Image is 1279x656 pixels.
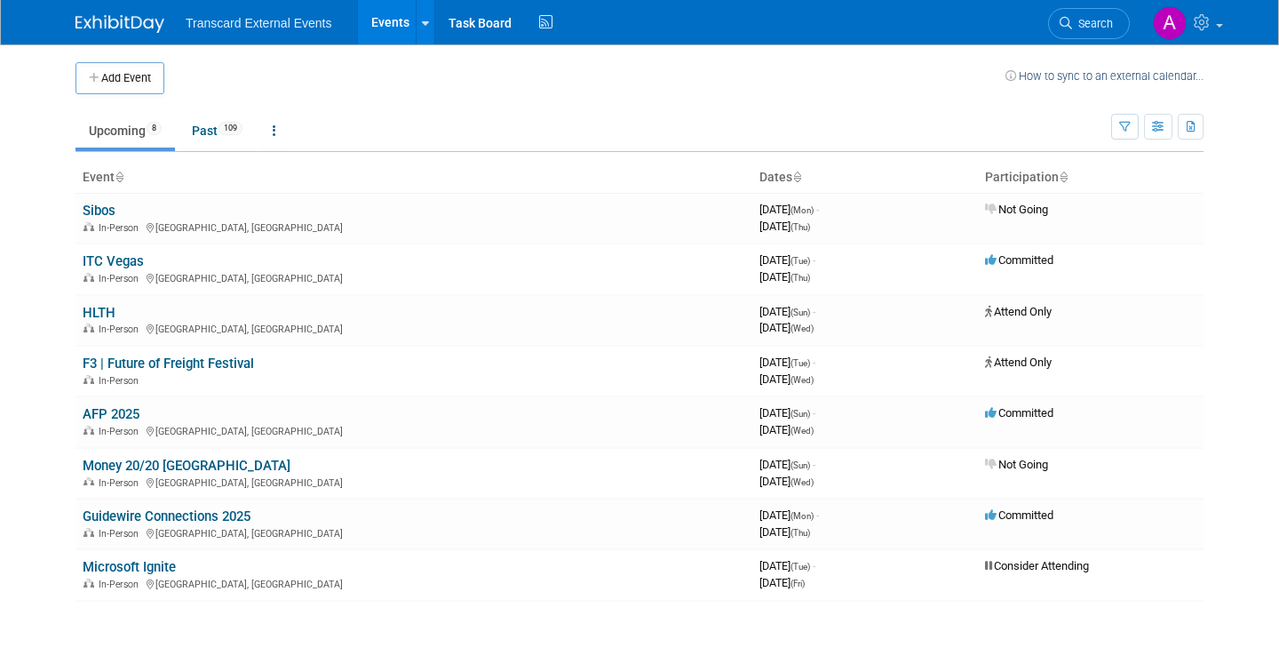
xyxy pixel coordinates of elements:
[985,406,1053,420] span: Committed
[115,170,123,184] a: Sort by Event Name
[1153,6,1187,40] img: Ana Brahuta
[759,270,810,284] span: [DATE]
[752,163,978,193] th: Dates
[75,15,164,33] img: ExhibitDay
[99,375,144,387] span: In-Person
[99,273,144,284] span: In-Person
[790,308,810,317] span: (Sun)
[790,477,814,487] span: (Wed)
[83,579,94,588] img: In-Person Event
[759,423,814,436] span: [DATE]
[1048,8,1130,39] a: Search
[83,356,254,372] a: F3 | Future of Freight Festival
[83,423,745,437] div: [GEOGRAPHIC_DATA], [GEOGRAPHIC_DATA]
[83,203,115,219] a: Sibos
[790,324,814,333] span: (Wed)
[75,163,752,193] th: Event
[759,508,819,522] span: [DATE]
[759,525,810,539] span: [DATE]
[99,477,144,489] span: In-Person
[790,511,814,521] span: (Mon)
[978,163,1204,193] th: Participation
[759,203,819,216] span: [DATE]
[816,508,819,522] span: -
[813,305,815,318] span: -
[179,114,256,148] a: Past109
[813,559,815,572] span: -
[759,220,810,233] span: [DATE]
[759,305,815,318] span: [DATE]
[83,458,290,474] a: Money 20/20 [GEOGRAPHIC_DATA]
[792,170,801,184] a: Sort by Start Date
[1059,170,1068,184] a: Sort by Participation Type
[790,273,810,283] span: (Thu)
[75,62,164,94] button: Add Event
[985,508,1053,522] span: Committed
[985,458,1048,471] span: Not Going
[75,114,175,148] a: Upcoming8
[790,222,810,232] span: (Thu)
[83,375,94,384] img: In-Person Event
[83,475,745,489] div: [GEOGRAPHIC_DATA], [GEOGRAPHIC_DATA]
[99,426,144,437] span: In-Person
[83,321,745,335] div: [GEOGRAPHIC_DATA], [GEOGRAPHIC_DATA]
[790,409,810,419] span: (Sun)
[83,253,144,269] a: ITC Vegas
[99,579,144,590] span: In-Person
[790,528,810,538] span: (Thu)
[759,458,815,471] span: [DATE]
[99,222,144,234] span: In-Person
[790,375,814,385] span: (Wed)
[759,559,815,572] span: [DATE]
[985,559,1089,572] span: Consider Attending
[218,122,242,135] span: 109
[985,305,1052,318] span: Attend Only
[813,406,815,420] span: -
[759,356,815,369] span: [DATE]
[813,356,815,369] span: -
[759,321,814,334] span: [DATE]
[790,205,814,215] span: (Mon)
[1005,69,1204,83] a: How to sync to an external calendar...
[83,270,745,284] div: [GEOGRAPHIC_DATA], [GEOGRAPHIC_DATA]
[759,475,814,488] span: [DATE]
[985,203,1048,216] span: Not Going
[83,222,94,231] img: In-Person Event
[790,256,810,266] span: (Tue)
[83,305,115,321] a: HLTH
[99,324,144,335] span: In-Person
[83,477,94,486] img: In-Person Event
[83,220,745,234] div: [GEOGRAPHIC_DATA], [GEOGRAPHIC_DATA]
[83,426,94,435] img: In-Person Event
[83,324,94,332] img: In-Person Event
[759,576,805,589] span: [DATE]
[83,508,250,524] a: Guidewire Connections 2025
[790,358,810,368] span: (Tue)
[1072,17,1113,30] span: Search
[83,559,176,575] a: Microsoft Ignite
[99,528,144,540] span: In-Person
[813,458,815,471] span: -
[759,372,814,386] span: [DATE]
[83,273,94,282] img: In-Person Event
[790,460,810,470] span: (Sun)
[816,203,819,216] span: -
[790,562,810,572] span: (Tue)
[985,356,1052,369] span: Attend Only
[83,528,94,537] img: In-Person Event
[790,426,814,436] span: (Wed)
[813,253,815,267] span: -
[147,122,162,135] span: 8
[83,576,745,590] div: [GEOGRAPHIC_DATA], [GEOGRAPHIC_DATA]
[186,16,331,30] span: Transcard External Events
[790,579,805,588] span: (Fri)
[759,253,815,267] span: [DATE]
[985,253,1053,267] span: Committed
[83,406,139,422] a: AFP 2025
[83,525,745,540] div: [GEOGRAPHIC_DATA], [GEOGRAPHIC_DATA]
[759,406,815,420] span: [DATE]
